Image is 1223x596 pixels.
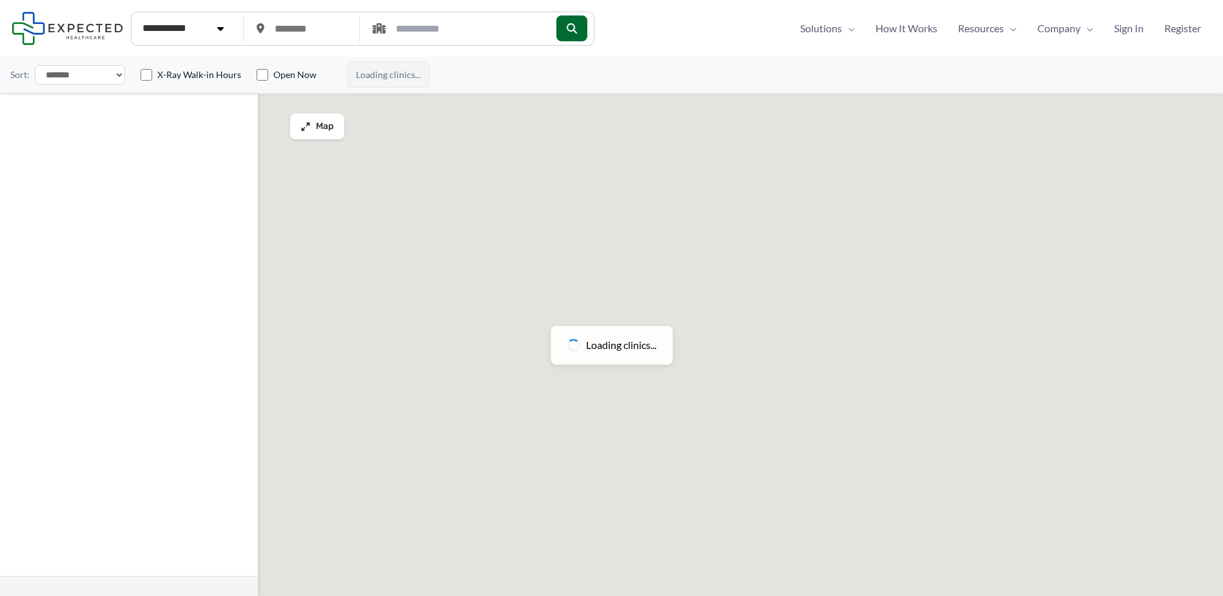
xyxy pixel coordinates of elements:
[12,12,123,45] img: Expected Healthcare Logo - side, dark font, small
[347,62,429,88] span: Loading clinics...
[790,19,865,38] a: SolutionsMenu Toggle
[157,68,241,81] label: X-Ray Walk-in Hours
[958,19,1004,38] span: Resources
[1027,19,1104,38] a: CompanyMenu Toggle
[948,19,1027,38] a: ResourcesMenu Toggle
[1114,19,1144,38] span: Sign In
[1164,19,1201,38] span: Register
[290,114,344,139] button: Map
[842,19,855,38] span: Menu Toggle
[800,19,842,38] span: Solutions
[316,121,334,132] span: Map
[876,19,937,38] span: How It Works
[10,66,30,83] label: Sort:
[300,121,311,132] img: Maximize
[1081,19,1093,38] span: Menu Toggle
[1037,19,1081,38] span: Company
[865,19,948,38] a: How It Works
[1004,19,1017,38] span: Menu Toggle
[586,335,656,355] span: Loading clinics...
[273,68,317,81] label: Open Now
[1154,19,1211,38] a: Register
[1104,19,1154,38] a: Sign In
